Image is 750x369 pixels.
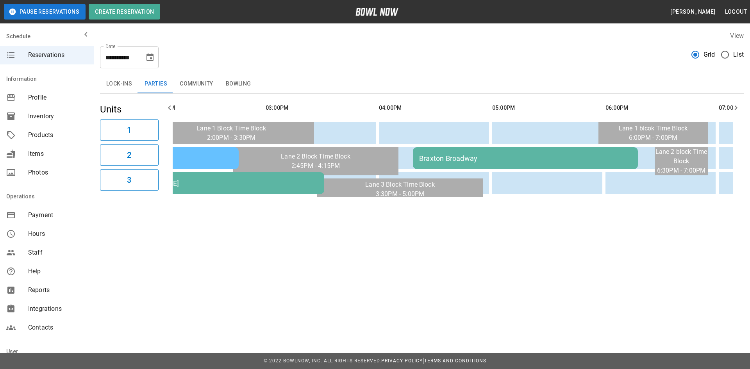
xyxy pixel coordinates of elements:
h6: 2 [127,149,131,161]
button: 1 [100,119,159,141]
a: Privacy Policy [381,358,423,364]
button: Pause Reservations [4,4,86,20]
span: Payment [28,210,87,220]
a: Terms and Conditions [424,358,486,364]
span: Inventory [28,112,87,121]
button: 2 [100,144,159,166]
h5: Units [100,103,159,116]
span: Staff [28,248,87,257]
span: Items [28,149,87,159]
button: Parties [138,75,173,93]
span: Grid [704,50,715,59]
img: logo [355,8,398,16]
h6: 1 [127,124,131,136]
label: View [730,32,744,39]
button: Bowling [220,75,257,93]
span: © 2022 BowlNow, Inc. All Rights Reserved. [264,358,381,364]
span: List [733,50,744,59]
span: Products [28,130,87,140]
span: Reservations [28,50,87,60]
span: Photos [28,168,87,177]
button: 3 [100,169,159,191]
div: Braxton Broadway [419,154,632,162]
span: Hours [28,229,87,239]
span: Integrations [28,304,87,314]
div: Molle [PERSON_NAME] [105,179,318,187]
h6: 3 [127,174,131,186]
span: Reports [28,285,87,295]
button: Choose date, selected date is Sep 13, 2025 [142,50,158,65]
span: Help [28,267,87,276]
span: Profile [28,93,87,102]
button: Logout [722,5,750,19]
div: inventory tabs [100,75,744,93]
span: Contacts [28,323,87,332]
button: [PERSON_NAME] [667,5,718,19]
button: Community [173,75,220,93]
button: Create Reservation [89,4,160,20]
button: Lock-ins [100,75,138,93]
